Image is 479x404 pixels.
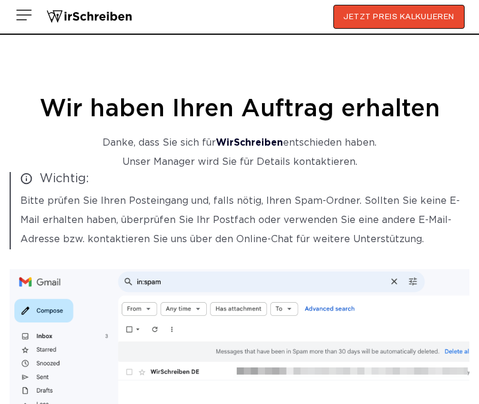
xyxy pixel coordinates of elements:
span: Wichtig: [20,172,469,186]
h1: Wir haben Ihren Auftrag erhalten [10,98,469,122]
button: JETZT PREIS KALKULIEREN [333,5,465,29]
p: Danke, dass Sie sich für entschieden haben. [10,134,469,153]
p: Unser Manager wird Sie für Details kontaktieren. [10,153,469,172]
img: Menu open [14,5,34,25]
p: Bitte prüfen Sie Ihren Posteingang und, falls nötig, Ihren Spam-Ordner. Sollten Sie keine E-Mail ... [20,192,469,249]
strong: WirSchreiben [216,138,283,147]
img: logo wirschreiben [46,8,133,26]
